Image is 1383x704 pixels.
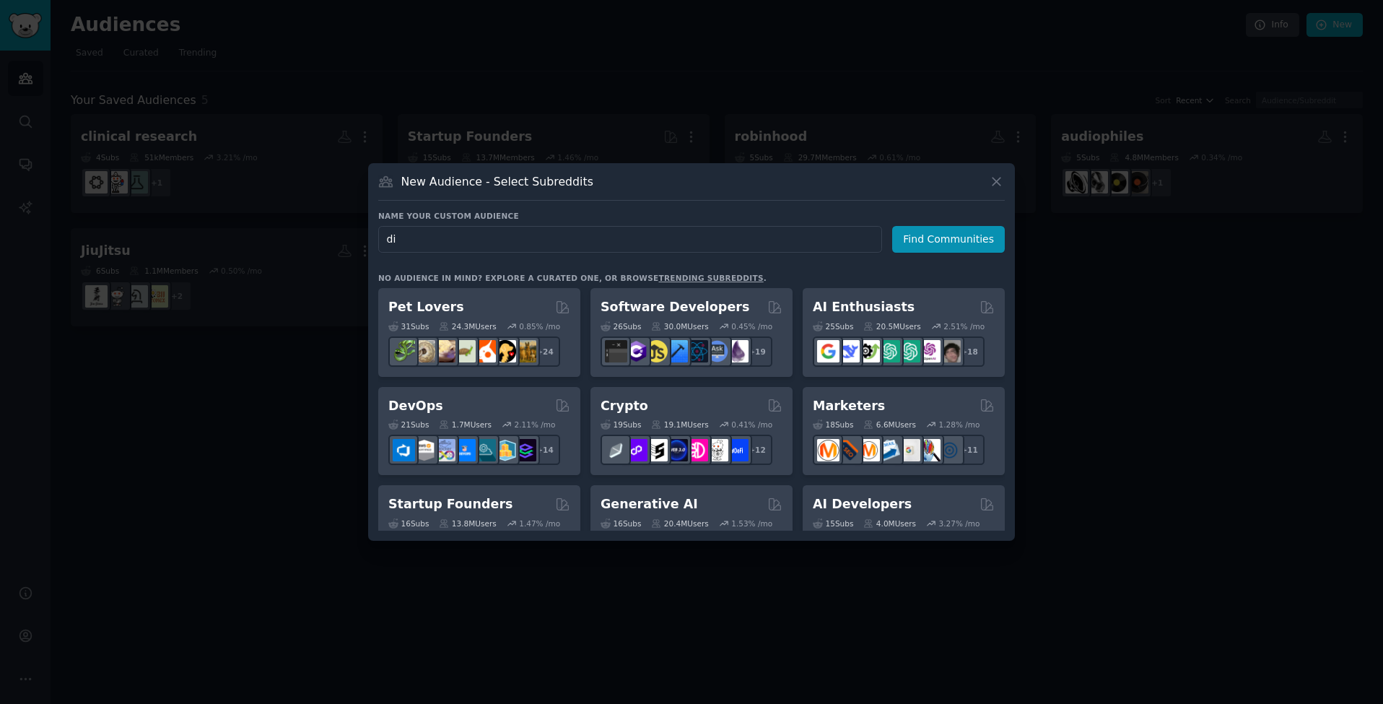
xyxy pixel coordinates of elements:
h3: Name your custom audience [378,211,1005,221]
div: 4.0M Users [863,518,916,529]
div: 20.5M Users [863,321,920,331]
h2: Generative AI [601,495,698,513]
div: 16 Sub s [601,518,641,529]
div: 13.8M Users [439,518,496,529]
div: 21 Sub s [388,420,429,430]
img: DeepSeek [837,340,860,362]
div: 31 Sub s [388,321,429,331]
img: reactnative [686,340,708,362]
img: turtle [453,340,476,362]
div: 26 Sub s [601,321,641,331]
img: ethstaker [645,439,668,461]
input: Pick a short name, like "Digital Marketers" or "Movie-Goers" [378,226,882,253]
img: Docker_DevOps [433,439,455,461]
div: 16 Sub s [388,518,429,529]
div: No audience in mind? Explore a curated one, or browse . [378,273,767,283]
img: aws_cdk [494,439,516,461]
img: dogbreed [514,340,536,362]
img: platformengineering [474,439,496,461]
h2: AI Enthusiasts [813,298,915,316]
div: + 14 [530,435,560,465]
div: 6.6M Users [863,420,916,430]
div: 15 Sub s [813,518,853,529]
h2: Software Developers [601,298,749,316]
div: + 19 [742,336,772,367]
img: OnlineMarketing [938,439,961,461]
div: 1.53 % /mo [731,518,772,529]
div: 2.11 % /mo [515,420,556,430]
div: 19 Sub s [601,420,641,430]
img: ballpython [413,340,435,362]
h2: DevOps [388,397,443,415]
div: 2.51 % /mo [943,321,985,331]
img: AskComputerScience [706,340,728,362]
img: cockatiel [474,340,496,362]
h2: Startup Founders [388,495,512,513]
img: azuredevops [393,439,415,461]
img: csharp [625,340,647,362]
div: 18 Sub s [813,420,853,430]
a: trending subreddits [658,274,763,282]
div: 1.47 % /mo [519,518,560,529]
div: 25 Sub s [813,321,853,331]
img: herpetology [393,340,415,362]
img: OpenAIDev [918,340,941,362]
img: Emailmarketing [878,439,900,461]
div: 0.41 % /mo [731,420,772,430]
h2: AI Developers [813,495,912,513]
img: AWS_Certified_Experts [413,439,435,461]
img: PlatformEngineers [514,439,536,461]
div: 19.1M Users [651,420,708,430]
img: googleads [898,439,920,461]
div: + 24 [530,336,560,367]
h2: Pet Lovers [388,298,464,316]
div: + 11 [954,435,985,465]
h2: Marketers [813,397,885,415]
img: software [605,340,627,362]
img: ethfinance [605,439,627,461]
img: CryptoNews [706,439,728,461]
img: AItoolsCatalog [858,340,880,362]
div: 0.85 % /mo [519,321,560,331]
button: Find Communities [892,226,1005,253]
div: + 18 [954,336,985,367]
img: chatgpt_promptDesign [878,340,900,362]
h3: New Audience - Select Subreddits [401,174,593,189]
h2: Crypto [601,397,648,415]
img: learnjavascript [645,340,668,362]
img: defi_ [726,439,749,461]
div: + 12 [742,435,772,465]
img: DevOpsLinks [453,439,476,461]
div: 1.7M Users [439,420,492,430]
img: web3 [666,439,688,461]
img: 0xPolygon [625,439,647,461]
div: 0.45 % /mo [731,321,772,331]
div: 20.4M Users [651,518,708,529]
img: PetAdvice [494,340,516,362]
div: 3.27 % /mo [939,518,980,529]
img: leopardgeckos [433,340,455,362]
img: MarketingResearch [918,439,941,461]
img: bigseo [837,439,860,461]
img: GoogleGeminiAI [817,340,839,362]
img: chatgpt_prompts_ [898,340,920,362]
img: AskMarketing [858,439,880,461]
img: ArtificalIntelligence [938,340,961,362]
img: iOSProgramming [666,340,688,362]
img: defiblockchain [686,439,708,461]
div: 24.3M Users [439,321,496,331]
img: elixir [726,340,749,362]
div: 1.28 % /mo [939,420,980,430]
div: 30.0M Users [651,321,708,331]
img: content_marketing [817,439,839,461]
